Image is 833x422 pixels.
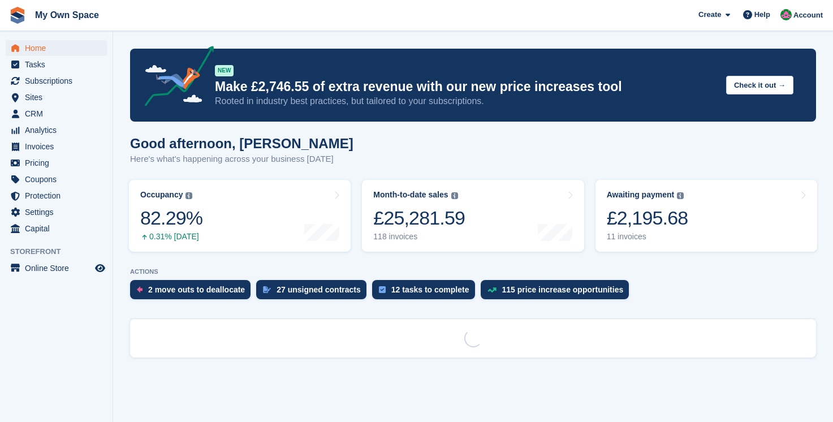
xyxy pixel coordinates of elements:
[481,280,635,305] a: 115 price increase opportunities
[726,76,793,94] button: Check it out →
[373,232,465,242] div: 118 invoices
[6,204,107,220] a: menu
[6,139,107,154] a: menu
[130,280,256,305] a: 2 move outs to deallocate
[6,122,107,138] a: menu
[137,286,143,293] img: move_outs_to_deallocate_icon-f764333ba52eb49d3ac5e1228854f67142a1ed5810a6f6cc68b1a99e826820c5.svg
[362,180,584,252] a: Month-to-date sales £25,281.59 118 invoices
[780,9,792,20] img: Lucy Parry
[487,287,497,292] img: price_increase_opportunities-93ffe204e8149a01c8c9dc8f82e8f89637d9d84a8eef4429ea346261dce0b2c0.svg
[6,57,107,72] a: menu
[6,106,107,122] a: menu
[6,40,107,56] a: menu
[25,89,93,105] span: Sites
[215,95,717,107] p: Rooted in industry best practices, but tailored to your subscriptions.
[6,221,107,236] a: menu
[379,286,386,293] img: task-75834270c22a3079a89374b754ae025e5fb1db73e45f91037f5363f120a921f8.svg
[25,122,93,138] span: Analytics
[373,206,465,230] div: £25,281.59
[677,192,684,199] img: icon-info-grey-7440780725fd019a000dd9b08b2336e03edf1995a4989e88bcd33f0948082b44.svg
[391,285,469,294] div: 12 tasks to complete
[6,171,107,187] a: menu
[25,106,93,122] span: CRM
[130,268,816,275] p: ACTIONS
[25,171,93,187] span: Coupons
[6,260,107,276] a: menu
[215,79,717,95] p: Make £2,746.55 of extra revenue with our new price increases tool
[25,188,93,204] span: Protection
[793,10,823,21] span: Account
[140,206,202,230] div: 82.29%
[25,40,93,56] span: Home
[185,192,192,199] img: icon-info-grey-7440780725fd019a000dd9b08b2336e03edf1995a4989e88bcd33f0948082b44.svg
[754,9,770,20] span: Help
[6,73,107,89] a: menu
[25,73,93,89] span: Subscriptions
[698,9,721,20] span: Create
[140,232,202,242] div: 0.31% [DATE]
[130,136,353,151] h1: Good afternoon, [PERSON_NAME]
[277,285,361,294] div: 27 unsigned contracts
[372,280,481,305] a: 12 tasks to complete
[10,246,113,257] span: Storefront
[135,46,214,110] img: price-adjustments-announcement-icon-8257ccfd72463d97f412b2fc003d46551f7dbcb40ab6d574587a9cd5c0d94...
[148,285,245,294] div: 2 move outs to deallocate
[9,7,26,24] img: stora-icon-8386f47178a22dfd0bd8f6a31ec36ba5ce8667c1dd55bd0f319d3a0aa187defe.svg
[25,260,93,276] span: Online Store
[502,285,624,294] div: 115 price increase opportunities
[129,180,351,252] a: Occupancy 82.29% 0.31% [DATE]
[373,190,448,200] div: Month-to-date sales
[25,57,93,72] span: Tasks
[140,190,183,200] div: Occupancy
[595,180,817,252] a: Awaiting payment £2,195.68 11 invoices
[130,153,353,166] p: Here's what's happening across your business [DATE]
[256,280,372,305] a: 27 unsigned contracts
[25,155,93,171] span: Pricing
[263,286,271,293] img: contract_signature_icon-13c848040528278c33f63329250d36e43548de30e8caae1d1a13099fd9432cc5.svg
[25,139,93,154] span: Invoices
[451,192,458,199] img: icon-info-grey-7440780725fd019a000dd9b08b2336e03edf1995a4989e88bcd33f0948082b44.svg
[31,6,103,24] a: My Own Space
[6,188,107,204] a: menu
[607,190,675,200] div: Awaiting payment
[6,155,107,171] a: menu
[607,206,688,230] div: £2,195.68
[215,65,234,76] div: NEW
[25,221,93,236] span: Capital
[25,204,93,220] span: Settings
[6,89,107,105] a: menu
[93,261,107,275] a: Preview store
[607,232,688,242] div: 11 invoices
